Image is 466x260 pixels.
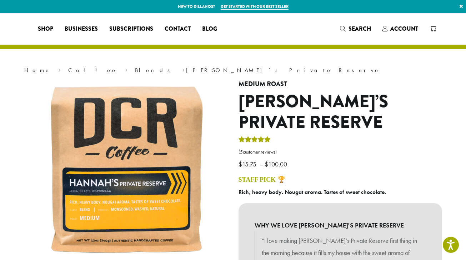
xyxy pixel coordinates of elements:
[334,23,377,35] a: Search
[239,160,242,168] span: $
[260,160,263,168] span: –
[165,25,191,34] span: Contact
[38,25,53,34] span: Shop
[24,66,51,74] a: Home
[390,25,418,33] span: Account
[135,66,175,74] a: Blends
[239,176,285,183] a: STAFF PICK 🏆
[202,25,217,34] span: Blog
[65,25,98,34] span: Businesses
[239,135,271,146] div: Rated 5.00 out of 5
[125,64,127,75] span: ›
[24,66,442,75] nav: Breadcrumb
[239,91,442,132] h1: [PERSON_NAME]’s Private Reserve
[239,80,442,88] h4: Medium Roast
[68,66,117,74] a: Coffee
[349,25,371,33] span: Search
[109,25,153,34] span: Subscriptions
[255,219,426,231] b: WHY WE LOVE [PERSON_NAME]'S PRIVATE RESERVE
[221,4,289,10] a: Get started with our best seller
[182,64,185,75] span: ›
[239,149,442,156] a: (5customer reviews)
[239,160,258,168] bdi: 15.75
[240,149,243,155] span: 5
[32,23,59,35] a: Shop
[58,64,61,75] span: ›
[265,160,268,168] span: $
[265,160,289,168] bdi: 100.00
[239,188,386,196] b: Rich, heavy body. Nougat aroma. Tastes of sweet chocolate.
